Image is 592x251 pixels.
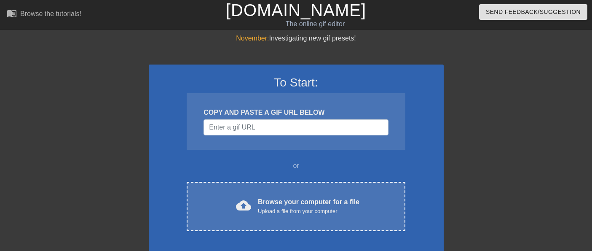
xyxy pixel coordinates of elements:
div: Upload a file from your computer [258,207,359,216]
input: Username [204,119,388,135]
span: Send Feedback/Suggestion [486,7,581,17]
h3: To Start: [160,76,433,90]
span: November: [236,35,269,42]
div: COPY AND PASTE A GIF URL BELOW [204,108,388,118]
a: Browse the tutorials! [7,8,81,21]
div: or [171,161,422,171]
span: menu_book [7,8,17,18]
a: [DOMAIN_NAME] [226,1,366,19]
div: Browse the tutorials! [20,10,81,17]
button: Send Feedback/Suggestion [479,4,587,20]
div: The online gif editor [201,19,429,29]
div: Investigating new gif presets! [149,33,444,43]
div: Browse your computer for a file [258,197,359,216]
span: cloud_upload [236,198,251,213]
